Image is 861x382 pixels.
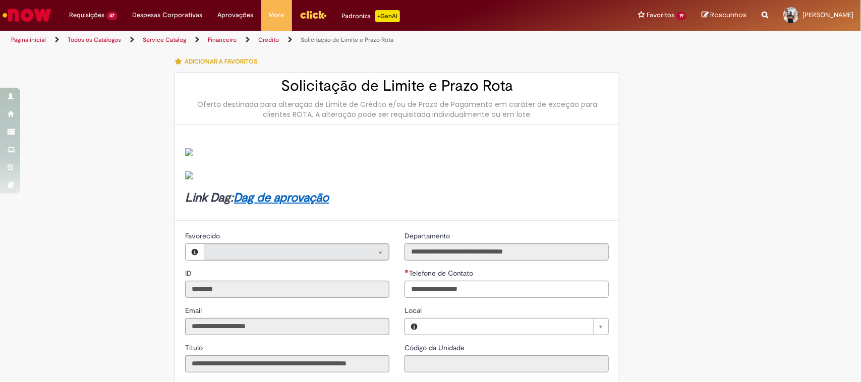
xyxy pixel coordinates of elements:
span: Somente leitura - Email [185,306,204,315]
a: Solicitação de Limite e Prazo Rota [301,36,393,44]
h2: Solicitação de Limite e Prazo Rota [185,78,609,94]
a: Rascunhos [702,11,747,20]
span: Somente leitura - Favorecido [185,231,222,240]
input: Telefone de Contato [405,281,609,298]
span: Aprovações [218,10,254,20]
p: +GenAi [375,10,400,22]
span: Somente leitura - Código da Unidade [405,343,467,352]
span: Local [405,306,424,315]
span: Somente leitura - ID [185,269,194,278]
a: Service Catalog [143,36,186,44]
div: Oferta destinada para alteração de Limite de Crédito e/ou de Prazo de Pagamento em caráter de exc... [185,99,609,119]
img: ServiceNow [1,5,53,25]
strong: Link Dag: [185,190,329,206]
span: Adicionar a Favoritos [185,57,257,66]
input: Email [185,318,389,335]
div: Padroniza [342,10,400,22]
img: click_logo_yellow_360x200.png [300,7,327,22]
label: Somente leitura - Departamento [405,231,452,241]
span: 19 [676,12,686,20]
a: Financeiro [208,36,237,44]
span: Favoritos [647,10,674,20]
a: Limpar campo Favorecido [204,244,389,260]
a: Página inicial [11,36,46,44]
button: Adicionar a Favoritos [175,51,263,72]
img: sys_attachment.do [185,171,193,179]
label: Somente leitura - ID [185,268,194,278]
img: sys_attachment.do [185,148,193,156]
span: Requisições [69,10,104,20]
label: Somente leitura - Título [185,343,205,353]
input: Código da Unidade [405,355,609,372]
a: Limpar campo Local [423,319,608,335]
span: Rascunhos [710,10,747,20]
a: Todos os Catálogos [68,36,121,44]
input: Departamento [405,243,609,261]
input: Título [185,355,389,372]
button: Local, Visualizar este registro [405,319,423,335]
span: Obrigatório Preenchido [405,269,409,273]
span: [PERSON_NAME] [802,11,853,19]
button: Favorecido, Visualizar este registro [186,244,204,260]
input: ID [185,281,389,298]
a: Dag de aprovação [234,190,329,206]
span: Somente leitura - Título [185,343,205,352]
label: Somente leitura - Código da Unidade [405,343,467,353]
span: 47 [106,12,118,20]
ul: Trilhas de página [8,31,566,49]
label: Somente leitura - Email [185,305,204,315]
span: More [269,10,284,20]
a: Crédito [258,36,279,44]
span: Telefone de Contato [409,269,475,278]
span: Despesas Corporativas [133,10,203,20]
